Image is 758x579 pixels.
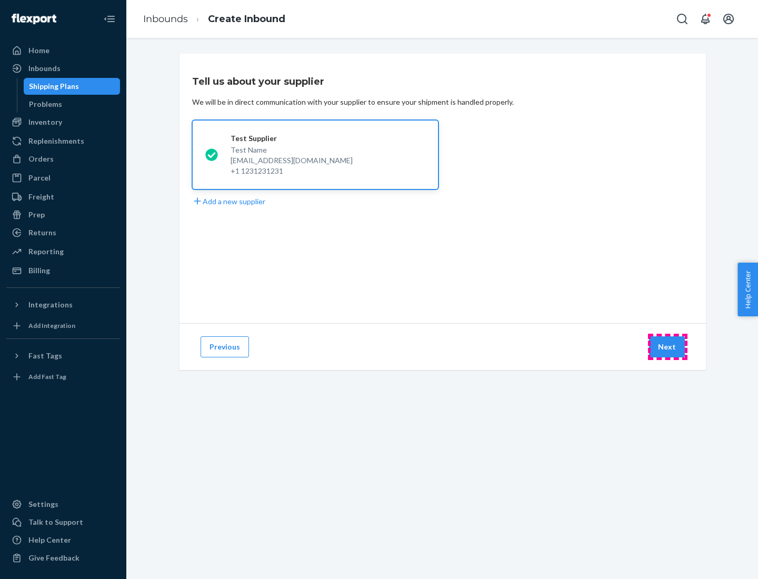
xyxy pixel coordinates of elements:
a: Talk to Support [6,514,120,531]
div: We will be in direct communication with your supplier to ensure your shipment is handled properly. [192,97,514,107]
div: Parcel [28,173,51,183]
a: Freight [6,188,120,205]
a: Prep [6,206,120,223]
a: Returns [6,224,120,241]
div: Add Integration [28,321,75,330]
a: Parcel [6,169,120,186]
button: Add a new supplier [192,196,265,207]
a: Add Fast Tag [6,368,120,385]
div: Replenishments [28,136,84,146]
div: Freight [28,192,54,202]
button: Previous [201,336,249,357]
div: Help Center [28,535,71,545]
a: Help Center [6,532,120,548]
div: Billing [28,265,50,276]
button: Open notifications [695,8,716,29]
button: Open Search Box [672,8,693,29]
button: Open account menu [718,8,739,29]
a: Home [6,42,120,59]
a: Inbounds [143,13,188,25]
a: Billing [6,262,120,279]
button: Fast Tags [6,347,120,364]
div: Inventory [28,117,62,127]
button: Next [649,336,685,357]
div: Returns [28,227,56,238]
a: Create Inbound [208,13,285,25]
div: Prep [28,209,45,220]
ol: breadcrumbs [135,4,294,35]
div: Reporting [28,246,64,257]
img: Flexport logo [12,14,56,24]
a: Replenishments [6,133,120,149]
div: Inbounds [28,63,61,74]
div: Problems [29,99,62,109]
div: Home [28,45,49,56]
button: Close Navigation [99,8,120,29]
div: Settings [28,499,58,510]
div: Fast Tags [28,351,62,361]
div: Add Fast Tag [28,372,66,381]
a: Reporting [6,243,120,260]
div: Give Feedback [28,553,79,563]
button: Give Feedback [6,550,120,566]
button: Integrations [6,296,120,313]
a: Inbounds [6,60,120,77]
div: Orders [28,154,54,164]
h3: Tell us about your supplier [192,75,324,88]
a: Shipping Plans [24,78,121,95]
button: Help Center [737,263,758,316]
div: Shipping Plans [29,81,79,92]
div: Talk to Support [28,517,83,527]
a: Settings [6,496,120,513]
div: Integrations [28,300,73,310]
a: Orders [6,151,120,167]
a: Inventory [6,114,120,131]
a: Add Integration [6,317,120,334]
a: Problems [24,96,121,113]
